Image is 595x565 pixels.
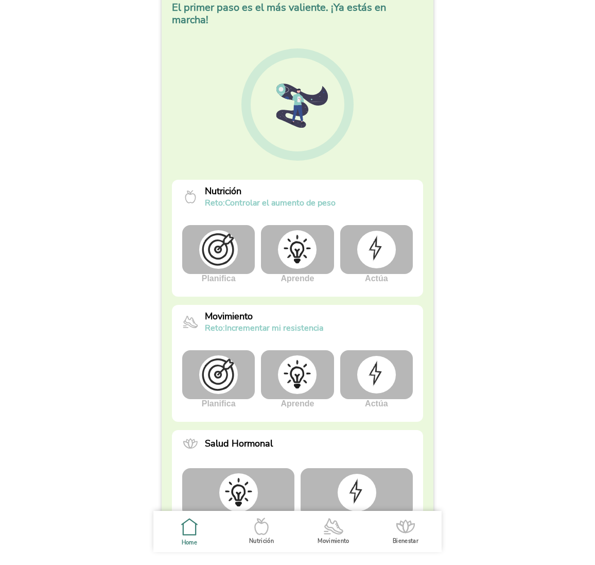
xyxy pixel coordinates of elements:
h5: El primer paso es el más valiente. ¡Ya estás en marcha! [172,2,423,26]
div: Planifica [182,225,255,283]
p: Salud Hormonal [205,437,273,450]
div: Actúa [340,225,413,283]
p: Controlar el aumento de peso [205,197,336,209]
div: Actúa [340,350,413,408]
p: Incrementar mi resistencia [205,322,323,334]
ion-label: Bienestar [393,537,418,545]
span: reto: [205,197,225,209]
ion-label: Home [182,539,197,546]
ion-label: Movimiento [318,537,349,545]
p: Movimiento [205,310,323,322]
div: Aprende [261,350,334,408]
div: Aprende [182,468,294,526]
div: Aprende [261,225,334,283]
span: reto: [205,322,225,334]
p: Nutrición [205,185,336,197]
div: Actúa [301,468,413,526]
div: Planifica [182,350,255,408]
ion-label: Nutrición [249,537,274,545]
